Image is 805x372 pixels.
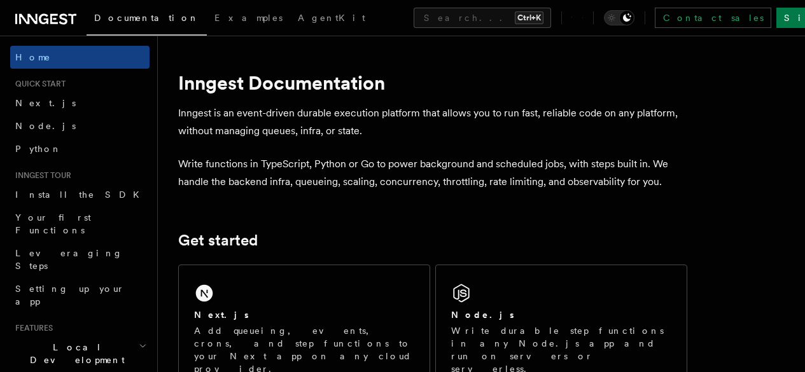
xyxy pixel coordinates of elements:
span: Documentation [94,13,199,23]
a: Examples [207,4,290,34]
a: Setting up your app [10,277,150,313]
span: Home [15,51,51,64]
a: Next.js [10,92,150,114]
h1: Inngest Documentation [178,71,687,94]
a: Python [10,137,150,160]
a: Leveraging Steps [10,242,150,277]
a: Get started [178,231,258,249]
a: Contact sales [655,8,771,28]
a: AgentKit [290,4,373,34]
p: Inngest is an event-driven durable execution platform that allows you to run fast, reliable code ... [178,104,687,140]
a: Your first Functions [10,206,150,242]
h2: Next.js [194,308,249,321]
h2: Node.js [451,308,514,321]
span: Quick start [10,79,66,89]
button: Toggle dark mode [604,10,634,25]
span: Leveraging Steps [15,248,123,271]
span: Node.js [15,121,76,131]
a: Documentation [87,4,207,36]
span: Next.js [15,98,76,108]
span: Local Development [10,341,139,366]
span: Examples [214,13,283,23]
a: Node.js [10,114,150,137]
a: Install the SDK [10,183,150,206]
span: Install the SDK [15,189,147,200]
a: Home [10,46,150,69]
span: Your first Functions [15,212,91,235]
kbd: Ctrl+K [515,11,543,24]
button: Local Development [10,336,150,371]
span: Python [15,144,62,154]
span: AgentKit [298,13,365,23]
span: Setting up your app [15,284,125,307]
button: Search...Ctrl+K [414,8,551,28]
span: Features [10,323,53,333]
span: Inngest tour [10,170,71,181]
p: Write functions in TypeScript, Python or Go to power background and scheduled jobs, with steps bu... [178,155,687,191]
